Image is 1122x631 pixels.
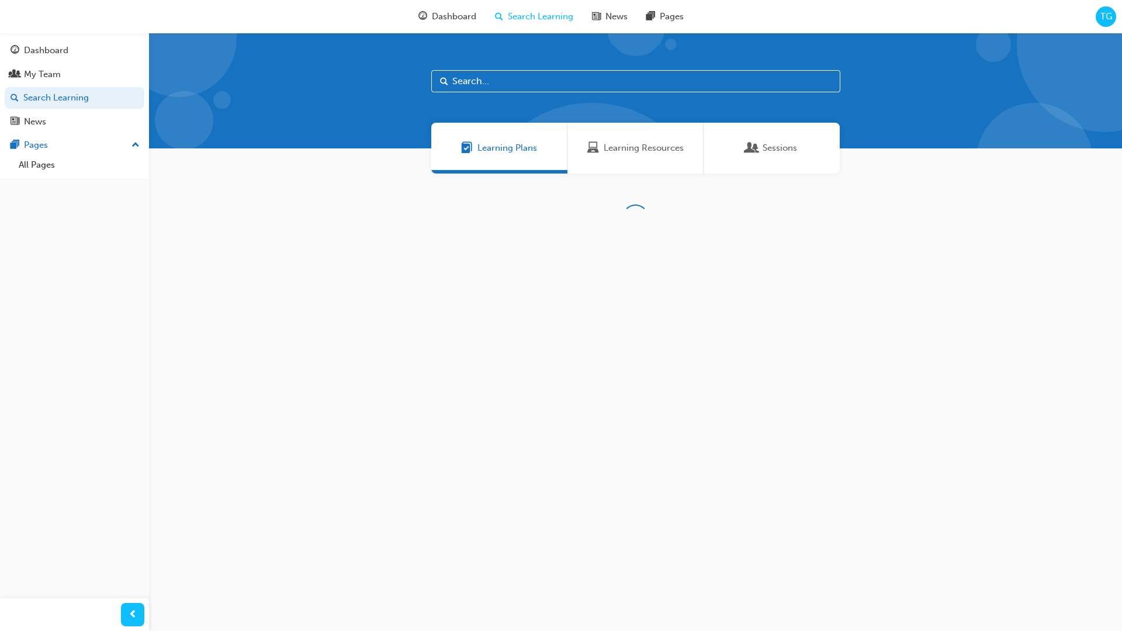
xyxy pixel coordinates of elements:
[605,9,614,24] span: news-icon
[704,123,840,174] a: SessionsSessions
[596,5,650,29] a: news-iconNews
[11,70,19,80] span: people-icon
[5,87,144,109] a: Search Learning
[24,138,48,152] div: Pages
[11,117,19,127] span: news-icon
[587,141,599,155] span: Learning Resources
[619,10,641,23] span: News
[14,156,144,174] a: All Pages
[5,134,144,156] button: Pages
[673,10,697,23] span: Pages
[746,141,758,155] span: Sessions
[660,9,669,24] span: pages-icon
[604,141,684,155] span: Learning Resources
[440,75,448,88] span: Search
[521,10,587,23] span: Search Learning
[431,70,840,92] input: Search...
[499,5,596,29] a: search-iconSearch Learning
[508,9,517,24] span: search-icon
[445,10,490,23] span: Dashboard
[131,138,140,153] span: up-icon
[6,10,33,23] img: Trak
[432,9,441,24] span: guage-icon
[11,46,19,56] span: guage-icon
[24,115,46,129] div: News
[24,68,61,81] div: My Team
[5,40,144,61] a: Dashboard
[11,140,19,151] span: pages-icon
[567,123,704,174] a: Learning ResourcesLearning Resources
[5,111,144,133] a: News
[650,5,707,29] a: pages-iconPages
[477,141,537,155] span: Learning Plans
[763,141,797,155] span: Sessions
[1100,10,1112,23] span: TG
[423,5,499,29] a: guage-iconDashboard
[1096,6,1116,27] button: TG
[24,44,68,57] div: Dashboard
[5,64,144,85] a: My Team
[431,123,567,174] a: Learning PlansLearning Plans
[11,93,19,103] span: search-icon
[5,37,144,134] button: DashboardMy TeamSearch LearningNews
[461,141,473,155] span: Learning Plans
[129,608,137,622] span: prev-icon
